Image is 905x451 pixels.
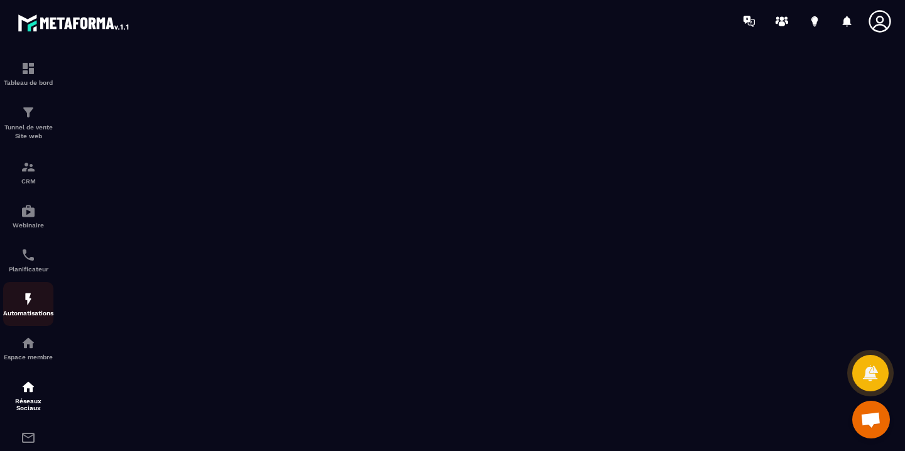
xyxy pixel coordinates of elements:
img: social-network [21,379,36,394]
a: Ouvrir le chat [852,401,890,438]
a: formationformationTunnel de vente Site web [3,95,53,150]
p: Automatisations [3,310,53,317]
p: Réseaux Sociaux [3,398,53,411]
a: automationsautomationsWebinaire [3,194,53,238]
img: logo [18,11,131,34]
a: social-networksocial-networkRéseaux Sociaux [3,370,53,421]
a: automationsautomationsEspace membre [3,326,53,370]
img: automations [21,291,36,307]
p: Espace membre [3,354,53,361]
img: formation [21,61,36,76]
p: Webinaire [3,222,53,229]
p: Planificateur [3,266,53,273]
img: formation [21,160,36,175]
a: automationsautomationsAutomatisations [3,282,53,326]
img: scheduler [21,247,36,263]
p: Tableau de bord [3,79,53,86]
img: automations [21,335,36,350]
img: formation [21,105,36,120]
img: automations [21,204,36,219]
a: schedulerschedulerPlanificateur [3,238,53,282]
p: Tunnel de vente Site web [3,123,53,141]
a: formationformationCRM [3,150,53,194]
img: email [21,430,36,445]
a: formationformationTableau de bord [3,52,53,95]
p: CRM [3,178,53,185]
